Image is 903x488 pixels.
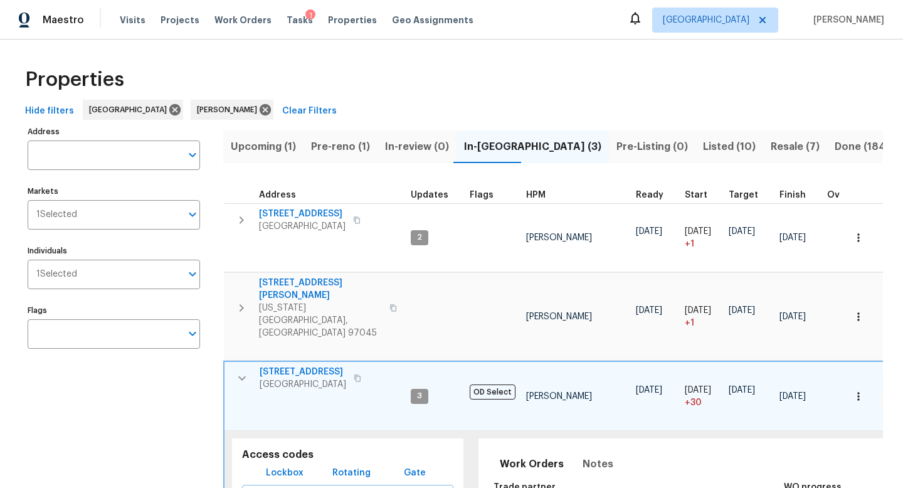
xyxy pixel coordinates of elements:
button: Hide filters [20,100,79,123]
span: [DATE] [729,386,755,395]
div: [GEOGRAPHIC_DATA] [83,100,183,120]
span: [GEOGRAPHIC_DATA] [663,14,749,26]
span: Gate [399,465,430,481]
span: OD Select [470,385,515,400]
div: Target renovation project end date [729,191,769,199]
span: Lockbox [266,465,304,481]
button: Rotating [327,462,376,485]
span: Notes [583,455,613,473]
span: Overall [827,191,860,199]
span: Updates [411,191,448,199]
span: [PERSON_NAME] [808,14,884,26]
span: [DATE] [779,233,806,242]
span: [DATE] [636,227,662,236]
div: Actual renovation start date [685,191,719,199]
span: + 1 [685,317,694,329]
span: Start [685,191,707,199]
span: Work Orders [214,14,272,26]
td: Project started 1 days late [680,273,724,361]
h5: Access codes [242,448,453,462]
label: Flags [28,307,200,314]
span: Pre-Listing (0) [616,138,688,156]
span: HPM [526,191,546,199]
span: Address [259,191,296,199]
span: [DATE] [636,386,662,395]
div: [PERSON_NAME] [191,100,273,120]
span: [DATE] [685,306,711,315]
label: Markets [28,188,200,195]
span: Ready [636,191,663,199]
span: + 1 [685,238,694,250]
span: Tasks [287,16,313,24]
span: Geo Assignments [392,14,473,26]
span: Rotating [332,465,371,481]
td: Project started 1 days late [680,203,724,272]
span: [PERSON_NAME] [526,312,592,321]
span: [DATE] [729,227,755,236]
span: Projects [161,14,199,26]
span: Clear Filters [282,103,337,119]
span: [US_STATE][GEOGRAPHIC_DATA], [GEOGRAPHIC_DATA] 97045 [259,302,382,339]
button: Open [184,325,201,342]
span: Work Orders [500,455,564,473]
span: Visits [120,14,145,26]
span: Maestro [43,14,84,26]
span: Resale (7) [771,138,820,156]
span: [STREET_ADDRESS][PERSON_NAME] [259,277,382,302]
button: Open [184,265,201,283]
span: Flags [470,191,494,199]
label: Address [28,128,200,135]
span: Upcoming (1) [231,138,296,156]
span: [DATE] [779,392,806,401]
span: [DATE] [729,306,755,315]
button: Open [184,206,201,223]
button: Lockbox [261,462,309,485]
button: Gate [394,462,435,485]
span: Properties [25,73,124,86]
span: [DATE] [779,312,806,321]
span: [DATE] [636,306,662,315]
div: Earliest renovation start date (first business day after COE or Checkout) [636,191,675,199]
span: Finish [779,191,806,199]
span: [GEOGRAPHIC_DATA] [259,220,346,233]
span: [DATE] [685,386,711,395]
span: [PERSON_NAME] [197,103,262,116]
span: [PERSON_NAME] [526,392,592,401]
span: [STREET_ADDRESS] [260,366,346,378]
div: Projected renovation finish date [779,191,817,199]
label: Individuals [28,247,200,255]
span: Pre-reno (1) [311,138,370,156]
div: 1 [305,9,315,22]
span: In-review (0) [385,138,449,156]
span: + 30 [685,396,702,409]
div: Days past target finish date [827,191,871,199]
button: Open [184,146,201,164]
span: [GEOGRAPHIC_DATA] [89,103,172,116]
span: In-[GEOGRAPHIC_DATA] (3) [464,138,601,156]
td: Project started 30 days late [680,361,724,430]
span: [STREET_ADDRESS] [259,208,346,220]
span: Done (184) [835,138,890,156]
span: 2 [412,232,427,243]
span: Hide filters [25,103,74,119]
span: 3 [412,391,427,401]
span: [DATE] [685,227,711,236]
span: [PERSON_NAME] [526,233,592,242]
span: 1 Selected [36,210,77,220]
span: [GEOGRAPHIC_DATA] [260,378,346,391]
span: Properties [328,14,377,26]
button: Clear Filters [277,100,342,123]
span: Target [729,191,758,199]
span: 1 Selected [36,269,77,280]
span: Listed (10) [703,138,756,156]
